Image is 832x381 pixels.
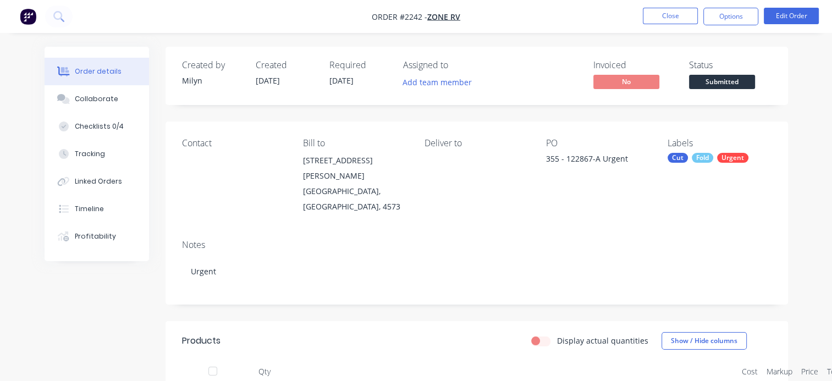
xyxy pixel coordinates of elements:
span: [DATE] [329,75,354,86]
div: Labels [668,138,772,148]
div: Contact [182,138,286,148]
div: [STREET_ADDRESS][PERSON_NAME] [303,153,407,184]
div: Collaborate [75,94,118,104]
div: 355 - 122867-A Urgent [546,153,650,168]
div: Urgent [182,255,772,288]
button: Show / Hide columns [662,332,747,350]
div: Created by [182,60,243,70]
div: Invoiced [593,60,676,70]
span: No [593,75,659,89]
button: Add team member [403,75,478,90]
div: Milyn [182,75,243,86]
button: Collaborate [45,85,149,113]
span: Submitted [689,75,755,89]
div: Timeline [75,204,104,214]
div: Status [689,60,772,70]
div: Tracking [75,149,105,159]
button: Profitability [45,223,149,250]
div: Fold [692,153,713,163]
button: Timeline [45,195,149,223]
div: Order details [75,67,122,76]
img: Factory [20,8,36,25]
div: Created [256,60,316,70]
span: [DATE] [256,75,280,86]
div: Linked Orders [75,176,122,186]
div: [STREET_ADDRESS][PERSON_NAME][GEOGRAPHIC_DATA], [GEOGRAPHIC_DATA], 4573 [303,153,407,214]
div: Deliver to [425,138,528,148]
button: Tracking [45,140,149,168]
div: [GEOGRAPHIC_DATA], [GEOGRAPHIC_DATA], 4573 [303,184,407,214]
button: Options [703,8,758,25]
div: Checklists 0/4 [75,122,124,131]
div: Bill to [303,138,407,148]
div: Products [182,334,221,347]
div: PO [546,138,650,148]
button: Order details [45,58,149,85]
div: Required [329,60,390,70]
button: Close [643,8,698,24]
button: Edit Order [764,8,819,24]
div: Notes [182,240,772,250]
div: Profitability [75,231,116,241]
span: Order #2242 - [372,12,427,22]
button: Add team member [396,75,477,90]
a: Zone RV [427,12,460,22]
div: Assigned to [403,60,513,70]
label: Display actual quantities [557,335,648,346]
div: Cut [668,153,688,163]
button: Linked Orders [45,168,149,195]
div: Urgent [717,153,748,163]
button: Submitted [689,75,755,91]
button: Checklists 0/4 [45,113,149,140]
